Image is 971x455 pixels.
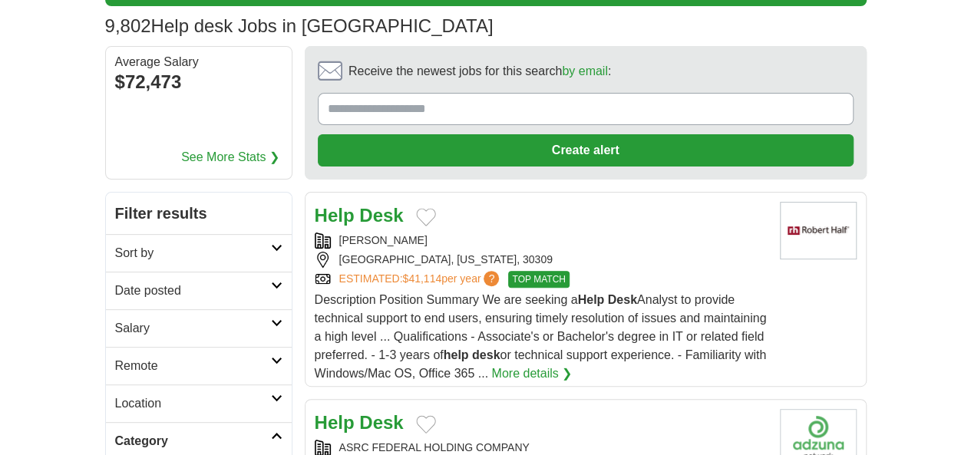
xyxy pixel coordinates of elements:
a: Help Desk [315,205,404,226]
a: Salary [106,309,292,347]
h1: Help desk Jobs in [GEOGRAPHIC_DATA] [105,15,494,36]
a: More details ❯ [491,364,572,383]
a: ESTIMATED:$41,114per year? [339,271,503,288]
a: Sort by [106,234,292,272]
h2: Location [115,394,271,413]
strong: Help [315,412,355,433]
h2: Salary [115,319,271,338]
div: $72,473 [115,68,282,96]
strong: Help [577,293,604,306]
h2: Filter results [106,193,292,234]
a: [PERSON_NAME] [339,234,428,246]
button: Add to favorite jobs [416,208,436,226]
strong: Desk [608,293,637,306]
strong: Desk [359,412,403,433]
strong: help [444,348,469,361]
span: $41,114 [402,272,441,285]
a: by email [562,64,608,77]
span: ? [484,271,499,286]
h2: Date posted [115,282,271,300]
a: Help Desk [315,412,404,433]
strong: desk [472,348,500,361]
div: Average Salary [115,56,282,68]
strong: Desk [359,205,403,226]
div: [GEOGRAPHIC_DATA], [US_STATE], 30309 [315,252,768,268]
span: Receive the newest jobs for this search : [348,62,611,81]
img: Robert Half logo [780,202,857,259]
span: TOP MATCH [508,271,569,288]
a: Remote [106,347,292,384]
button: Add to favorite jobs [416,415,436,434]
span: 9,802 [105,12,151,40]
a: Location [106,384,292,422]
h2: Category [115,432,271,450]
h2: Remote [115,357,271,375]
a: Date posted [106,272,292,309]
button: Create alert [318,134,854,167]
span: Description Position Summary We are seeking a Analyst to provide technical support to end users, ... [315,293,767,380]
h2: Sort by [115,244,271,262]
a: See More Stats ❯ [181,148,279,167]
strong: Help [315,205,355,226]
